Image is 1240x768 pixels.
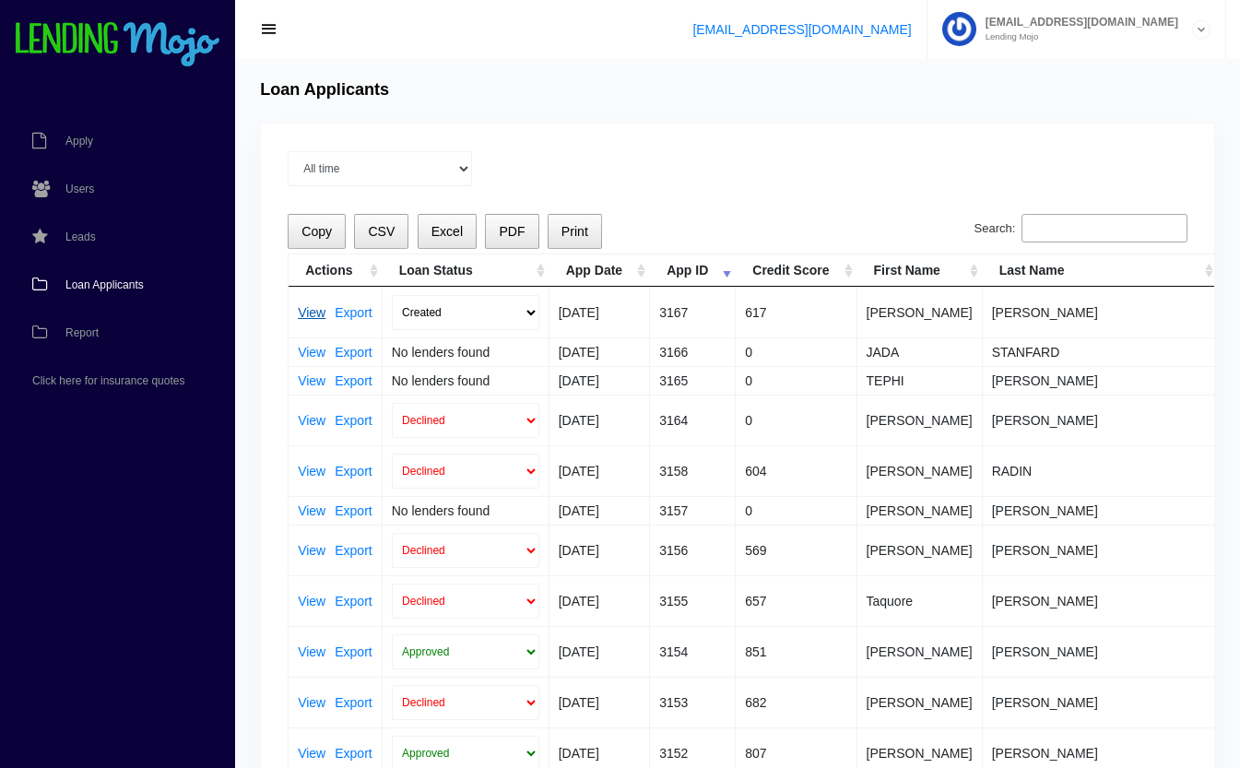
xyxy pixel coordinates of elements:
[298,696,325,709] a: View
[857,677,983,727] td: [PERSON_NAME]
[650,366,736,395] td: 3165
[65,279,144,290] span: Loan Applicants
[298,544,325,557] a: View
[857,496,983,525] td: [PERSON_NAME]
[983,445,1218,496] td: RADIN
[298,595,325,608] a: View
[857,254,983,287] th: First Name: activate to sort column ascending
[549,366,650,395] td: [DATE]
[857,287,983,337] td: [PERSON_NAME]
[650,445,736,496] td: 3158
[1022,214,1187,243] input: Search:
[650,395,736,445] td: 3164
[335,306,372,319] a: Export
[298,374,325,387] a: View
[857,366,983,395] td: TEPHI
[65,327,99,338] span: Report
[418,214,478,250] button: Excel
[857,395,983,445] td: [PERSON_NAME]
[692,22,911,37] a: [EMAIL_ADDRESS][DOMAIN_NAME]
[335,374,372,387] a: Export
[650,626,736,677] td: 3154
[983,337,1218,366] td: STANFARD
[335,414,372,427] a: Export
[736,395,856,445] td: 0
[288,214,346,250] button: Copy
[736,254,856,287] th: Credit Score: activate to sort column ascending
[354,214,408,250] button: CSV
[549,525,650,575] td: [DATE]
[650,254,736,287] th: App ID: activate to sort column ascending
[942,12,976,46] img: Profile image
[298,645,325,658] a: View
[301,224,332,239] span: Copy
[857,445,983,496] td: [PERSON_NAME]
[298,747,325,760] a: View
[650,525,736,575] td: 3156
[485,214,538,250] button: PDF
[736,445,856,496] td: 604
[289,254,383,287] th: Actions: activate to sort column ascending
[548,214,602,250] button: Print
[736,337,856,366] td: 0
[650,496,736,525] td: 3157
[499,224,525,239] span: PDF
[383,366,549,395] td: No lenders found
[383,496,549,525] td: No lenders found
[983,525,1218,575] td: [PERSON_NAME]
[298,504,325,517] a: View
[983,287,1218,337] td: [PERSON_NAME]
[983,626,1218,677] td: [PERSON_NAME]
[298,414,325,427] a: View
[736,287,856,337] td: 617
[857,525,983,575] td: [PERSON_NAME]
[549,395,650,445] td: [DATE]
[974,214,1187,243] label: Search:
[298,346,325,359] a: View
[983,575,1218,626] td: [PERSON_NAME]
[335,544,372,557] a: Export
[857,575,983,626] td: Taquore
[549,337,650,366] td: [DATE]
[14,22,221,68] img: logo-small.png
[65,136,93,147] span: Apply
[335,696,372,709] a: Export
[736,525,856,575] td: 569
[976,32,1178,41] small: Lending Mojo
[431,224,463,239] span: Excel
[298,306,325,319] a: View
[335,465,372,478] a: Export
[736,496,856,525] td: 0
[857,337,983,366] td: JADA
[65,231,96,242] span: Leads
[976,17,1178,28] span: [EMAIL_ADDRESS][DOMAIN_NAME]
[650,337,736,366] td: 3166
[736,626,856,677] td: 851
[650,677,736,727] td: 3153
[549,626,650,677] td: [DATE]
[32,375,184,386] span: Click here for insurance quotes
[368,224,395,239] span: CSV
[549,445,650,496] td: [DATE]
[549,287,650,337] td: [DATE]
[335,595,372,608] a: Export
[983,496,1218,525] td: [PERSON_NAME]
[335,747,372,760] a: Export
[335,504,372,517] a: Export
[561,224,588,239] span: Print
[857,626,983,677] td: [PERSON_NAME]
[298,465,325,478] a: View
[335,645,372,658] a: Export
[650,575,736,626] td: 3155
[383,337,549,366] td: No lenders found
[736,575,856,626] td: 657
[983,366,1218,395] td: [PERSON_NAME]
[260,80,389,100] h4: Loan Applicants
[650,287,736,337] td: 3167
[549,575,650,626] td: [DATE]
[335,346,372,359] a: Export
[65,183,94,195] span: Users
[549,254,650,287] th: App Date: activate to sort column ascending
[983,677,1218,727] td: [PERSON_NAME]
[983,395,1218,445] td: [PERSON_NAME]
